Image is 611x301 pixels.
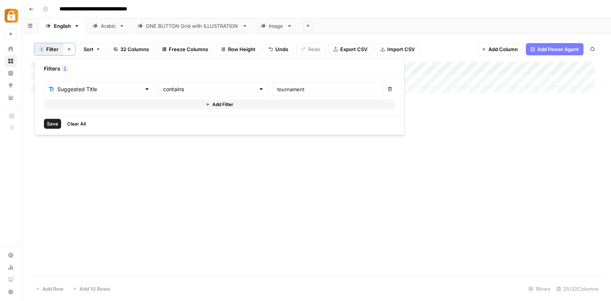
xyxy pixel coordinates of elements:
[526,43,584,55] button: Add Power Agent
[5,43,17,55] a: Home
[31,283,68,295] button: Add Row
[5,261,17,274] a: Usage
[84,45,94,53] span: Sort
[120,45,149,53] span: 32 Columns
[68,283,115,295] button: Add 10 Rows
[216,43,260,55] button: Row Height
[228,45,255,53] span: Row Height
[488,45,518,53] span: Add Column
[42,285,63,293] span: Add Row
[375,43,420,55] button: Import CSV
[553,283,602,295] div: 25/32 Columns
[5,92,17,104] a: Your Data
[328,43,372,55] button: Export CSV
[212,101,233,108] span: Add Filter
[263,43,293,55] button: Undo
[387,45,415,53] span: Import CSV
[34,43,63,55] button: 1Filter
[131,18,254,34] a: ONE BUTTON Grid with ILLUSTRATION
[254,18,299,34] a: Image
[47,121,58,127] span: Save
[5,6,17,25] button: Workspace: Adzz
[38,62,401,76] div: Filters
[46,45,58,53] span: Filter
[44,119,61,129] button: Save
[39,46,44,52] div: 1
[269,22,284,30] div: Image
[39,18,86,34] a: English
[5,9,18,23] img: Adzz Logo
[163,85,255,93] input: contains
[308,45,320,53] span: Redo
[34,58,404,135] div: 1Filter
[101,22,116,30] div: Arabic
[5,249,17,261] a: Settings
[275,45,288,53] span: Undo
[79,285,110,293] span: Add 10 Rows
[62,65,68,72] div: 1
[67,121,86,127] span: Clear All
[157,43,213,55] button: Freeze Columns
[86,18,131,34] a: Arabic
[79,43,105,55] button: Sort
[5,274,17,286] a: Learning Hub
[477,43,523,55] button: Add Column
[169,45,208,53] span: Freeze Columns
[5,286,17,298] button: Help + Support
[57,85,141,93] input: Suggested Title
[108,43,154,55] button: 32 Columns
[5,67,17,79] a: Insights
[54,22,71,30] div: English
[525,283,553,295] div: 1 Rows
[340,45,367,53] span: Export CSV
[5,79,17,92] a: Opportunities
[146,22,239,30] div: ONE BUTTON Grid with ILLUSTRATION
[64,119,89,129] button: Clear All
[296,43,325,55] button: Redo
[44,100,395,109] button: Add Filter
[5,55,17,67] a: Browse
[537,45,579,53] span: Add Power Agent
[63,65,66,72] span: 1
[40,46,43,52] span: 1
